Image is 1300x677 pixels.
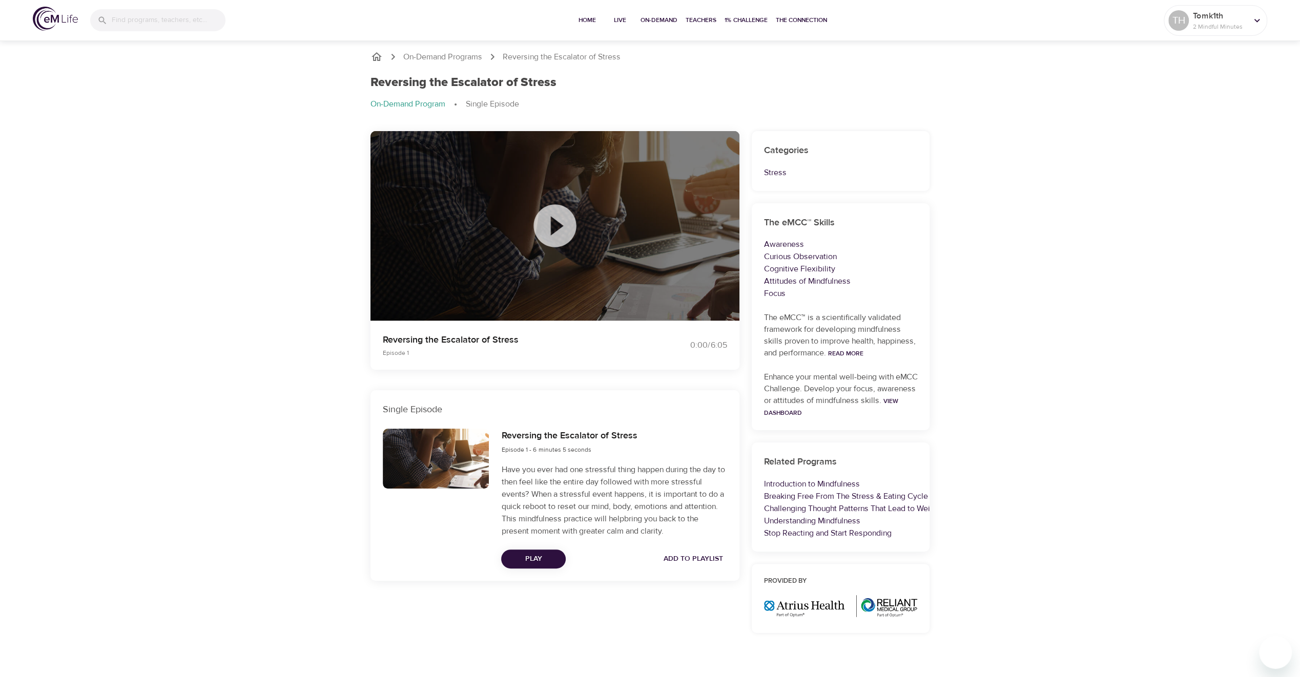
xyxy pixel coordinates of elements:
span: Live [608,15,632,26]
p: Tomk1th [1193,10,1247,22]
img: logo [33,7,78,31]
p: 2 Mindful Minutes [1193,22,1247,31]
p: Enhance your mental well-being with eMCC Challenge. Develop your focus, awareness or attitudes of... [764,371,918,418]
p: Stress [764,166,918,179]
p: The eMCC™ is a scientifically validated framework for developing mindfulness skills proven to imp... [764,312,918,359]
p: Single Episode [466,98,519,110]
span: Episode 1 - 6 minutes 5 seconds [501,446,591,454]
iframe: Button to launch messaging window [1259,636,1292,669]
h1: Reversing the Escalator of Stress [370,75,556,90]
nav: breadcrumb [370,98,930,111]
img: Optum%20MA_AtriusReliant.png [764,595,918,617]
span: Play [509,553,558,565]
h6: The eMCC™ Skills [764,216,918,230]
p: On-Demand Program [370,98,445,110]
a: Stop Reacting and Start Responding [764,528,892,538]
p: Reversing the Escalator of Stress [503,51,621,63]
h6: Provided by [764,576,918,587]
p: Have you ever had one stressful thing happen during the day to then feel like the entire day foll... [501,463,727,537]
span: The Connection [776,15,827,26]
a: View Dashboard [764,397,898,417]
a: Introduction to Mindfulness [764,479,860,489]
span: Teachers [686,15,716,26]
button: Play [501,549,566,568]
span: 1% Challenge [725,15,768,26]
a: Understanding Mindfulness [764,516,860,526]
button: Add to Playlist [659,549,727,568]
span: Add to Playlist [664,553,723,565]
p: Single Episode [383,403,727,416]
p: Curious Observation [764,250,918,263]
p: Cognitive Flexibility [764,263,918,275]
p: Attitudes of Mindfulness [764,275,918,287]
a: Read More [828,349,863,357]
input: Find programs, teachers, etc... [112,9,225,31]
span: Home [575,15,600,26]
p: Episode 1 [383,348,638,357]
h6: Reversing the Escalator of Stress [501,429,637,443]
h6: Related Programs [764,455,918,470]
span: On-Demand [641,15,677,26]
a: Challenging Thought Patterns That Lead to Weight Gain [764,503,959,514]
h6: Categories [764,143,918,158]
a: Breaking Free From The Stress & Eating Cycle [764,491,928,501]
a: On-Demand Programs [403,51,482,63]
div: 0:00 / 6:05 [650,340,727,351]
nav: breadcrumb [370,51,930,63]
p: Reversing the Escalator of Stress [383,333,638,347]
p: Awareness [764,238,918,250]
div: TH [1168,10,1189,31]
p: Focus [764,287,918,300]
